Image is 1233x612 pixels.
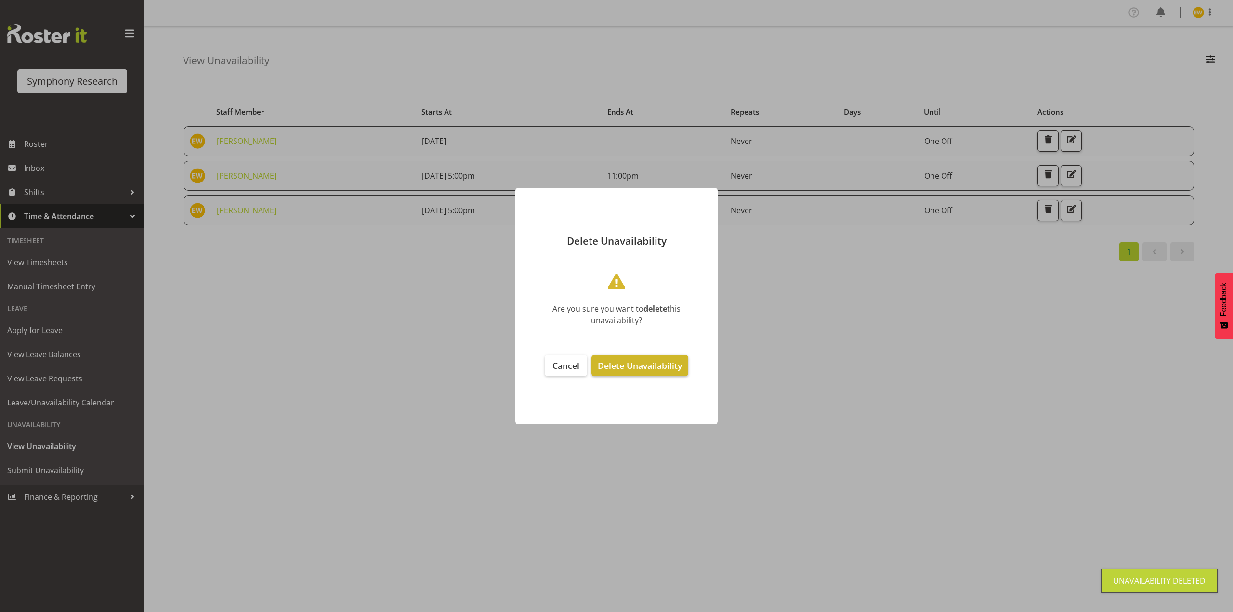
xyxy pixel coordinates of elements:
span: Delete Unavailability [598,360,682,371]
span: Cancel [552,360,579,371]
b: delete [643,303,667,314]
button: Feedback - Show survey [1215,273,1233,339]
button: Delete Unavailability [591,355,688,376]
button: Cancel [545,355,587,376]
div: Are you sure you want to this unavailability? [530,303,703,326]
span: Feedback [1220,283,1228,316]
div: Unavailability Deleted [1113,575,1206,586]
p: Delete Unavailability [525,236,708,246]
